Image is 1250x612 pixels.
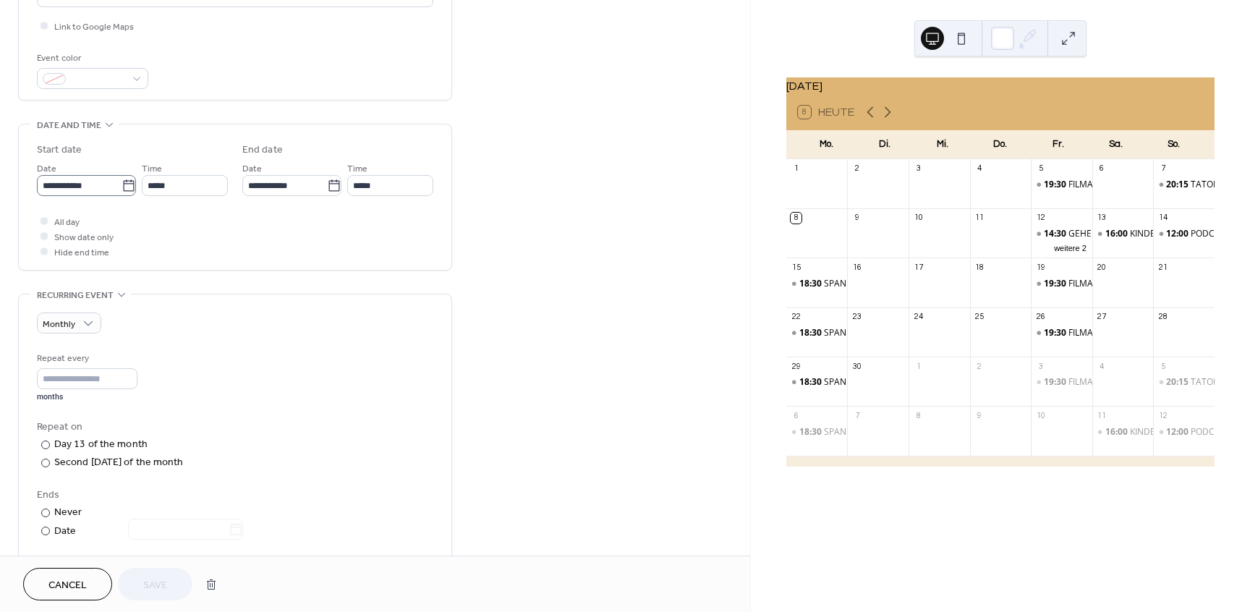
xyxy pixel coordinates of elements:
span: 16:00 [1105,426,1130,438]
div: 26 [1035,312,1046,323]
div: SPANISCH A1 AB LEKTION 1 [786,376,848,388]
div: So. [1145,130,1203,159]
div: 22 [791,312,802,323]
span: Link to Google Maps [54,20,134,35]
div: 27 [1097,312,1107,323]
div: 9 [851,213,862,224]
div: Mi. [914,130,971,159]
div: TATORT: GEMEINSAM SEHEN - GEMEINSAM ERMITTELN [1153,376,1215,388]
span: 19:30 [1044,179,1068,191]
span: 12:00 [1166,426,1191,438]
button: weitere 2 [1048,241,1092,253]
span: 19:30 [1044,327,1068,339]
div: FILMABEND: ES IST NUR EINE PHASE, HASE [1068,376,1243,388]
div: 14 [1157,213,1168,224]
div: Ends [37,488,430,503]
div: KINDERKINO [1092,228,1154,240]
span: Show date only [54,230,114,245]
div: Repeat every [37,351,135,366]
div: 12 [1035,213,1046,224]
div: 8 [913,410,924,421]
div: 1 [791,163,802,174]
span: 18:30 [799,327,824,339]
div: 15 [791,262,802,273]
span: 18:30 [799,376,824,388]
span: Cancel [48,578,87,593]
div: TATORT: GEMEINSAM SEHEN - GEMEINSAM ERMITTELN [1153,179,1215,191]
div: KINDERKINO [1130,228,1181,240]
div: 10 [1035,410,1046,421]
div: 2 [851,163,862,174]
span: 16:00 [1105,228,1130,240]
div: 16 [851,262,862,273]
div: PODCAST LIVE [1191,228,1249,240]
div: Second [DATE] of the month [54,455,184,470]
div: SPANISCH A1 AB LEKTION 1 [824,426,937,438]
div: 13 [1097,213,1107,224]
div: 7 [1157,163,1168,174]
div: 11 [1097,410,1107,421]
div: 28 [1157,312,1168,323]
div: 10 [913,213,924,224]
div: 29 [791,361,802,372]
div: SPANISCH A1 AB LEKTION 1 [824,376,937,388]
div: Fr. [1029,130,1087,159]
div: 21 [1157,262,1168,273]
div: End date [242,143,283,158]
div: FILMABEND: DIE SCHÖNSTE ZEIT UNSERES LEBENS [1031,179,1092,191]
div: Mo. [798,130,856,159]
div: 5 [1157,361,1168,372]
div: GEHEISCHNISTAG: PAULETTE- EIN NEUER DEALER IST IN DER STADT [1031,228,1092,240]
div: KINDERKINO [1092,426,1154,438]
div: 2 [974,361,985,372]
span: 12:00 [1166,228,1191,240]
div: 4 [1097,361,1107,372]
span: 19:30 [1044,376,1068,388]
div: 30 [851,361,862,372]
span: Hide end time [54,245,109,260]
div: Date [54,523,243,540]
div: 1 [913,361,924,372]
span: 18:30 [799,278,824,290]
div: 18 [974,262,985,273]
div: FILMABEND: WENN DER HERBST NAHT [1031,327,1092,339]
div: Di. [856,130,914,159]
div: Sa. [1087,130,1145,159]
div: Repeat on [37,420,430,435]
span: Date and time [37,118,101,133]
div: SPANISCH A1 AB LEKTION 1 [824,278,937,290]
div: Event color [37,51,145,66]
span: 19:30 [1044,278,1068,290]
div: SPANISCH A1 AB LEKTION 1 [786,426,848,438]
div: SPANISCH A1 AB LEKTION 1 [824,327,937,339]
span: 20:15 [1166,179,1191,191]
div: SPANISCH A1 AB LEKTION 1 [786,327,848,339]
div: Never [54,505,82,520]
div: PODCAST LIVE [1153,228,1215,240]
div: PODCAST LIVE [1191,426,1249,438]
div: Start date [37,143,82,158]
div: SPANISCH A1 AB LEKTION 1 [786,278,848,290]
span: All day [54,215,80,230]
div: Do. [971,130,1029,159]
div: 8 [791,213,802,224]
div: 3 [1035,361,1046,372]
span: 18:30 [799,426,824,438]
div: 9 [974,410,985,421]
div: 11 [974,213,985,224]
span: Time [347,161,367,177]
div: [DATE] [786,77,1215,95]
button: Cancel [23,568,112,600]
div: 19 [1035,262,1046,273]
div: 24 [913,312,924,323]
span: 14:30 [1044,228,1068,240]
div: 3 [913,163,924,174]
div: 5 [1035,163,1046,174]
div: PODCAST LIVE [1153,426,1215,438]
div: FILMABEND: WILDE MAUS [1031,278,1092,290]
div: 4 [974,163,985,174]
div: FILMABEND: WILDE [PERSON_NAME] [1068,278,1217,290]
div: 23 [851,312,862,323]
span: 20:15 [1166,376,1191,388]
